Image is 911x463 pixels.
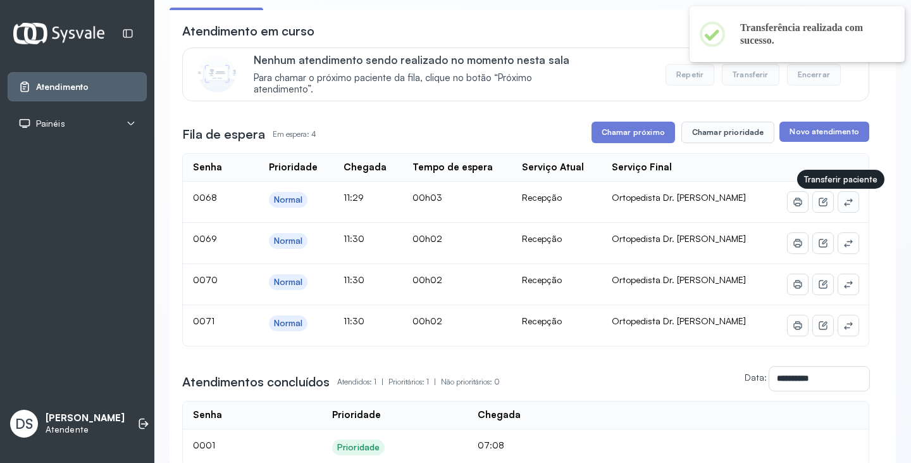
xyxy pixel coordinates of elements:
[478,440,504,450] span: 07:08
[612,233,746,244] span: Ortopedista Dr. [PERSON_NAME]
[13,23,104,44] img: Logotipo do estabelecimento
[478,409,521,421] div: Chegada
[274,318,303,329] div: Normal
[46,412,125,424] p: [PERSON_NAME]
[344,162,387,174] div: Chegada
[182,22,314,40] h3: Atendimento em curso
[666,64,714,86] button: Repetir
[182,373,330,391] h3: Atendimentos concluídos
[745,372,767,383] label: Data:
[46,424,125,435] p: Atendente
[722,64,779,86] button: Transferir
[182,125,265,143] h3: Fila de espera
[193,233,217,244] span: 0069
[36,118,65,129] span: Painéis
[344,274,364,285] span: 11:30
[740,22,884,47] h2: Transferência realizada com sucesso.
[434,377,436,386] span: |
[269,162,318,174] div: Prioridade
[193,440,215,450] span: 0001
[381,377,383,386] span: |
[193,315,214,326] span: 0071
[441,373,500,391] p: Não prioritários: 0
[412,162,493,174] div: Tempo de espera
[274,277,303,288] div: Normal
[18,80,136,93] a: Atendimento
[612,162,672,174] div: Serviço Final
[388,373,441,391] p: Prioritários: 1
[274,236,303,246] div: Normal
[592,122,675,143] button: Chamar próximo
[344,233,364,244] span: 11:30
[522,274,591,286] div: Recepção
[681,122,775,143] button: Chamar prioridade
[344,192,364,203] span: 11:29
[522,162,584,174] div: Serviço Atual
[193,274,218,285] span: 0070
[522,233,591,244] div: Recepção
[254,53,588,67] p: Nenhum atendimento sendo realizado no momento nesta sala
[198,54,236,92] img: Imagem de CalloutCard
[274,194,303,205] div: Normal
[787,64,841,86] button: Encerrar
[522,192,591,203] div: Recepção
[779,122,869,142] button: Novo atendimento
[36,82,89,92] span: Atendimento
[254,72,588,96] span: Para chamar o próximo paciente da fila, clique no botão “Próximo atendimento”.
[337,442,380,453] div: Prioridade
[193,409,222,421] div: Senha
[412,233,442,244] span: 00h02
[193,162,222,174] div: Senha
[612,192,746,203] span: Ortopedista Dr. [PERSON_NAME]
[273,125,316,143] p: Em espera: 4
[612,315,746,326] span: Ortopedista Dr. [PERSON_NAME]
[612,274,746,285] span: Ortopedista Dr. [PERSON_NAME]
[193,192,217,203] span: 0068
[337,373,388,391] p: Atendidos: 1
[344,315,364,326] span: 11:30
[332,409,381,421] div: Prioridade
[412,274,442,285] span: 00h02
[412,315,442,326] span: 00h02
[412,192,442,203] span: 00h03
[522,315,591,327] div: Recepção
